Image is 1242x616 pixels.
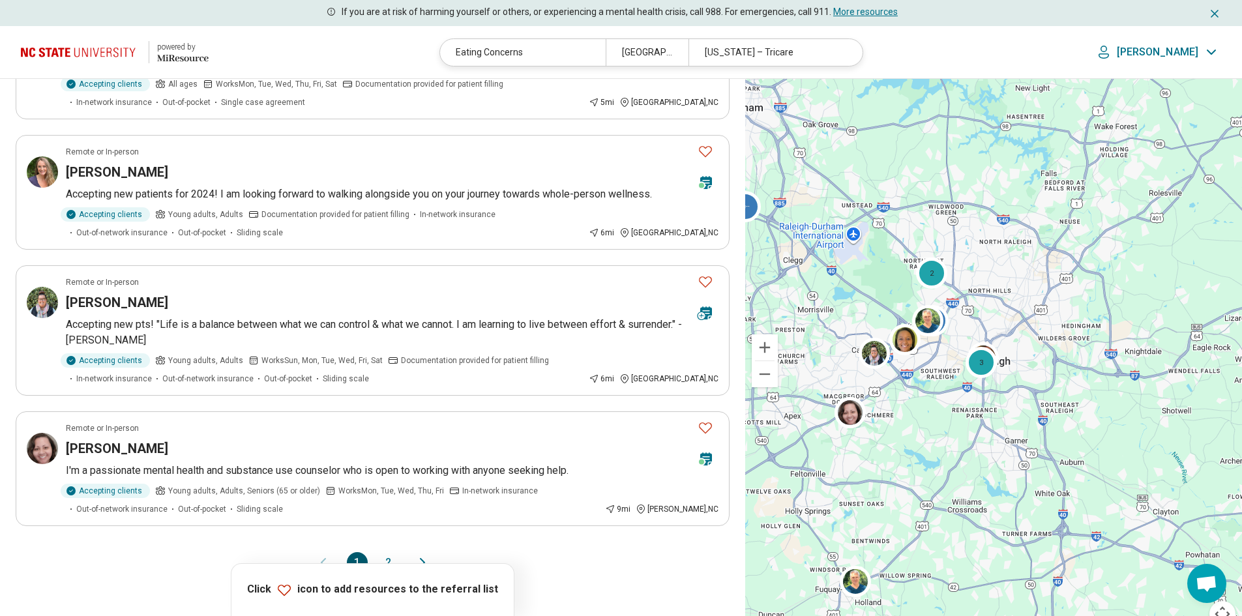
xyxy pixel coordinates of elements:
div: 5 mi [589,96,614,108]
p: Remote or In-person [66,146,139,158]
span: Documentation provided for patient filling [355,78,503,90]
div: [GEOGRAPHIC_DATA] , NC [619,227,718,239]
div: Accepting clients [61,207,150,222]
button: Zoom in [752,334,778,360]
p: Click icon to add resources to the referral list [247,582,498,598]
span: In-network insurance [76,373,152,385]
span: Sliding scale [323,373,369,385]
p: [PERSON_NAME] [1117,46,1198,59]
p: If you are at risk of harming yourself or others, or experiencing a mental health crisis, call 98... [342,5,898,19]
div: Accepting clients [61,484,150,498]
a: North Carolina State University powered by [21,37,209,68]
button: 2 [378,552,399,573]
p: Remote or In-person [66,422,139,434]
button: Next page [415,552,430,573]
div: [PERSON_NAME] , NC [636,503,718,515]
span: Single case agreement [221,96,305,108]
div: Eating Concerns [440,39,606,66]
span: Young adults, Adults, Seniors (65 or older) [168,485,320,497]
div: 6 mi [589,373,614,385]
span: Out-of-pocket [264,373,312,385]
div: [GEOGRAPHIC_DATA] , NC [619,373,718,385]
div: Accepting clients [61,77,150,91]
span: Documentation provided for patient filling [401,355,549,366]
h3: [PERSON_NAME] [66,293,168,312]
p: Accepting new patients for 2024! I am looking forward to walking alongside you on your journey to... [66,186,718,202]
h3: [PERSON_NAME] [66,439,168,458]
div: [GEOGRAPHIC_DATA] , NC [619,96,718,108]
span: Documentation provided for patient filling [261,209,409,220]
span: Out-of-pocket [178,503,226,515]
p: Remote or In-person [66,276,139,288]
span: All ages [168,78,198,90]
p: Accepting new pts! "Life is a balance between what we can control & what we cannot. I am learning... [66,317,718,348]
button: Previous page [316,552,331,573]
span: Out-of-pocket [178,227,226,239]
p: I'm a passionate mental health and substance use counselor who is open to working with anyone see... [66,463,718,478]
button: Favorite [692,415,718,441]
div: [US_STATE] – Tricare [688,39,854,66]
button: 1 [347,552,368,573]
span: Out-of-network insurance [76,503,168,515]
span: Out-of-network insurance [162,373,254,385]
div: 2 [916,257,947,288]
span: Out-of-pocket [162,96,211,108]
div: [GEOGRAPHIC_DATA], [GEOGRAPHIC_DATA] [606,39,688,66]
a: More resources [833,7,898,17]
span: Works Mon, Tue, Wed, Thu, Fri [338,485,444,497]
button: Favorite [692,138,718,165]
div: powered by [157,41,209,53]
span: Sliding scale [237,503,283,515]
img: North Carolina State University [21,37,141,68]
span: Young adults, Adults [168,355,243,366]
h3: [PERSON_NAME] [66,163,168,181]
span: Young adults, Adults [168,209,243,220]
span: Sliding scale [237,227,283,239]
div: 9 mi [605,503,630,515]
span: Works Sun, Mon, Tue, Wed, Fri, Sat [261,355,383,366]
span: Out-of-network insurance [76,227,168,239]
button: Dismiss [1208,5,1221,21]
button: Favorite [692,269,718,295]
div: 3 [966,346,997,377]
div: 6 mi [589,227,614,239]
span: In-network insurance [462,485,538,497]
div: Open chat [1187,564,1226,603]
span: Works Mon, Tue, Wed, Thu, Fri, Sat [216,78,337,90]
div: Accepting clients [61,353,150,368]
span: In-network insurance [76,96,152,108]
span: In-network insurance [420,209,495,220]
button: Zoom out [752,361,778,387]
